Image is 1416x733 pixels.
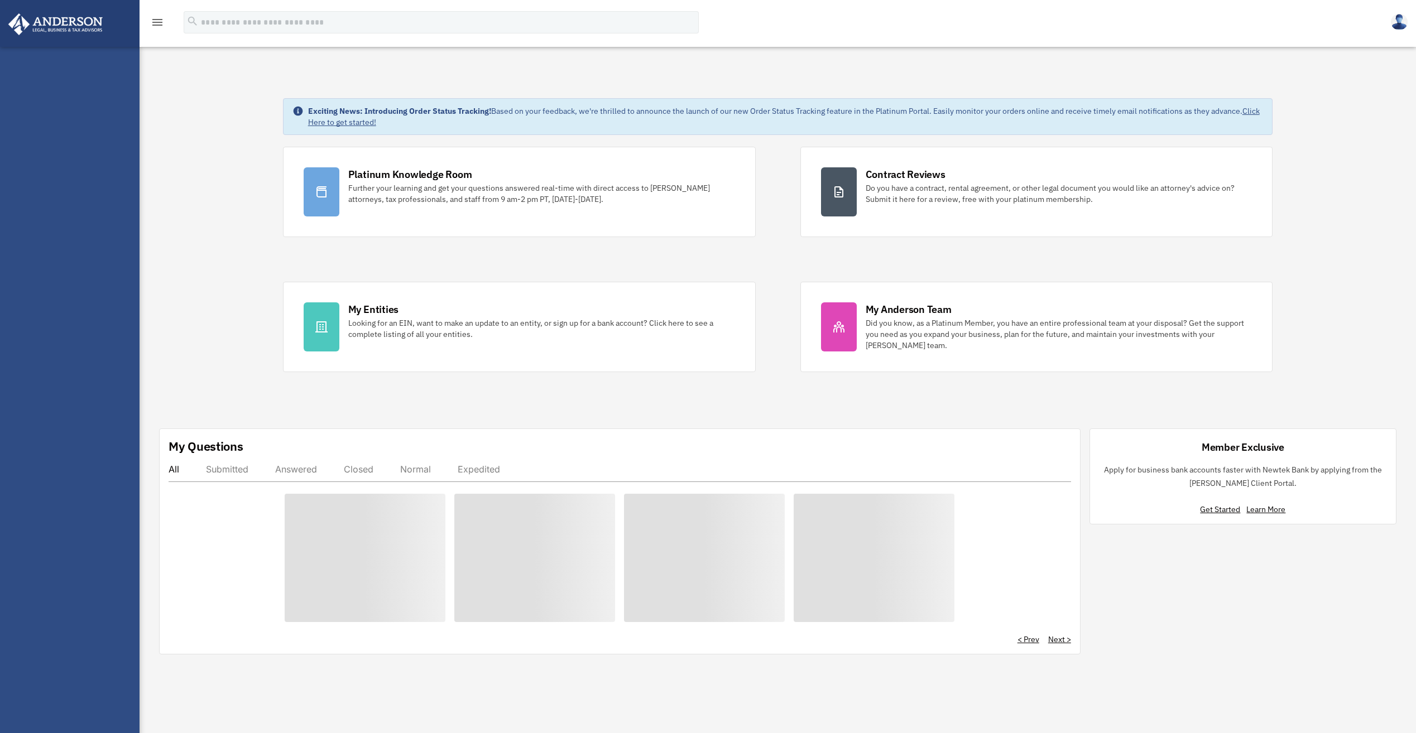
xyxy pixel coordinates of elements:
[169,464,179,475] div: All
[1099,463,1387,490] p: Apply for business bank accounts faster with Newtek Bank by applying from the [PERSON_NAME] Clien...
[1017,634,1039,645] a: < Prev
[458,464,500,475] div: Expedited
[151,16,164,29] i: menu
[800,282,1273,372] a: My Anderson Team Did you know, as a Platinum Member, you have an entire professional team at your...
[1202,440,1284,454] div: Member Exclusive
[283,282,756,372] a: My Entities Looking for an EIN, want to make an update to an entity, or sign up for a bank accoun...
[866,317,1252,351] div: Did you know, as a Platinum Member, you have an entire professional team at your disposal? Get th...
[344,464,373,475] div: Closed
[308,105,1264,128] div: Based on your feedback, we're thrilled to announce the launch of our new Order Status Tracking fe...
[151,20,164,29] a: menu
[400,464,431,475] div: Normal
[186,15,199,27] i: search
[348,182,735,205] div: Further your learning and get your questions answered real-time with direct access to [PERSON_NAM...
[206,464,248,475] div: Submitted
[866,182,1252,205] div: Do you have a contract, rental agreement, or other legal document you would like an attorney's ad...
[866,167,945,181] div: Contract Reviews
[308,106,1260,127] a: Click Here to get started!
[1048,634,1071,645] a: Next >
[283,147,756,237] a: Platinum Knowledge Room Further your learning and get your questions answered real-time with dire...
[800,147,1273,237] a: Contract Reviews Do you have a contract, rental agreement, or other legal document you would like...
[5,13,106,35] img: Anderson Advisors Platinum Portal
[1391,14,1408,30] img: User Pic
[308,106,491,116] strong: Exciting News: Introducing Order Status Tracking!
[275,464,317,475] div: Answered
[348,302,399,316] div: My Entities
[866,302,952,316] div: My Anderson Team
[1246,504,1285,514] a: Learn More
[1200,504,1245,514] a: Get Started
[348,317,735,340] div: Looking for an EIN, want to make an update to an entity, or sign up for a bank account? Click her...
[169,438,243,455] div: My Questions
[348,167,472,181] div: Platinum Knowledge Room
